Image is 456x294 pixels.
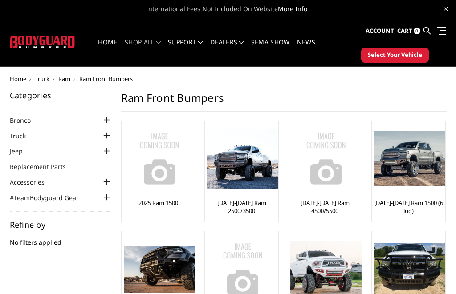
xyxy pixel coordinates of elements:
[290,123,359,194] a: No Image
[397,19,420,43] a: Cart 0
[366,19,394,43] a: Account
[290,199,359,215] a: [DATE]-[DATE] Ram 4500/5500
[35,75,49,83] a: Truck
[98,39,117,56] a: Home
[414,28,420,34] span: 0
[10,162,77,171] a: Replacement Parts
[10,177,56,187] a: Accessories
[125,39,161,56] a: shop all
[10,36,75,48] img: BODYGUARD BUMPERS
[58,75,70,83] a: Ram
[10,221,112,256] div: No filters applied
[121,91,447,112] h1: Ram Front Bumpers
[124,123,193,194] a: No Image
[10,116,42,125] a: Bronco
[278,4,307,13] a: More Info
[368,51,422,60] span: Select Your Vehicle
[10,221,112,229] h5: Refine by
[297,39,315,56] a: News
[10,131,37,141] a: Truck
[374,199,443,215] a: [DATE]-[DATE] Ram 1500 (6 lug)
[207,199,276,215] a: [DATE]-[DATE] Ram 2500/3500
[397,27,412,35] span: Cart
[10,91,112,99] h5: Categories
[251,39,290,56] a: SEMA Show
[10,75,26,83] a: Home
[168,39,203,56] a: Support
[79,75,133,83] span: Ram Front Bumpers
[361,48,429,63] button: Select Your Vehicle
[138,199,178,207] a: 2025 Ram 1500
[210,39,244,56] a: Dealers
[366,27,394,35] span: Account
[10,146,34,156] a: Jeep
[290,123,362,194] img: No Image
[124,123,195,194] img: No Image
[10,193,90,202] a: #TeamBodyguard Gear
